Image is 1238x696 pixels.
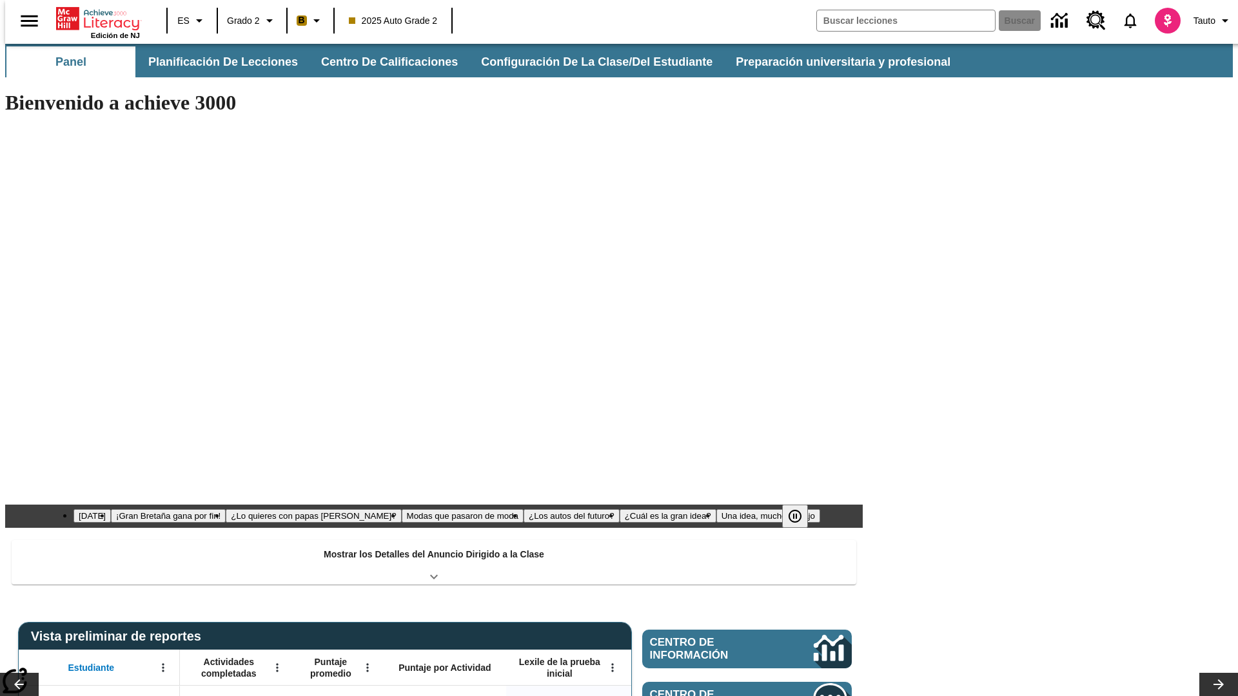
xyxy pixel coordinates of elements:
[603,658,622,677] button: Abrir menú
[513,656,607,679] span: Lexile de la prueba inicial
[56,5,140,39] div: Portada
[153,658,173,677] button: Abrir menú
[1188,9,1238,32] button: Perfil/Configuración
[300,656,362,679] span: Puntaje promedio
[5,44,1233,77] div: Subbarra de navegación
[349,14,438,28] span: 2025 Auto Grade 2
[402,509,524,523] button: Diapositiva 4 Modas que pasaron de moda
[5,91,863,115] h1: Bienvenido a achieve 3000
[56,6,140,32] a: Portada
[782,505,821,528] div: Pausar
[227,14,260,28] span: Grado 2
[471,46,723,77] button: Configuración de la clase/del estudiante
[1147,4,1188,37] button: Escoja un nuevo avatar
[172,9,213,32] button: Lenguaje: ES, Selecciona un idioma
[31,629,208,644] span: Vista preliminar de reportes
[1194,14,1215,28] span: Tauto
[782,505,808,528] button: Pausar
[650,636,771,662] span: Centro de información
[311,46,468,77] button: Centro de calificaciones
[5,46,962,77] div: Subbarra de navegación
[111,509,226,523] button: Diapositiva 2 ¡Gran Bretaña gana por fin!
[1079,3,1114,38] a: Centro de recursos, Se abrirá en una pestaña nueva.
[6,46,135,77] button: Panel
[299,12,305,28] span: B
[226,509,401,523] button: Diapositiva 3 ¿Lo quieres con papas fritas?
[177,14,190,28] span: ES
[642,630,852,668] a: Centro de información
[268,658,287,677] button: Abrir menú
[620,509,716,523] button: Diapositiva 6 ¿Cuál es la gran idea?
[291,9,329,32] button: Boost El color de la clase es anaranjado claro. Cambiar el color de la clase.
[817,10,995,31] input: Buscar campo
[524,509,620,523] button: Diapositiva 5 ¿Los autos del futuro?
[222,9,282,32] button: Grado: Grado 2, Elige un grado
[1199,673,1238,696] button: Carrusel de lecciones, seguir
[12,540,856,585] div: Mostrar los Detalles del Anuncio Dirigido a la Clase
[1043,3,1079,39] a: Centro de información
[358,658,377,677] button: Abrir menú
[68,662,115,673] span: Estudiante
[725,46,961,77] button: Preparación universitaria y profesional
[1114,4,1147,37] a: Notificaciones
[716,509,820,523] button: Diapositiva 7 Una idea, mucho trabajo
[74,509,111,523] button: Diapositiva 1 Día del Trabajo
[138,46,308,77] button: Planificación de lecciones
[186,656,271,679] span: Actividades completadas
[1155,8,1181,34] img: avatar image
[91,32,140,39] span: Edición de NJ
[398,662,491,673] span: Puntaje por Actividad
[324,548,544,561] p: Mostrar los Detalles del Anuncio Dirigido a la Clase
[10,2,48,40] button: Abrir el menú lateral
